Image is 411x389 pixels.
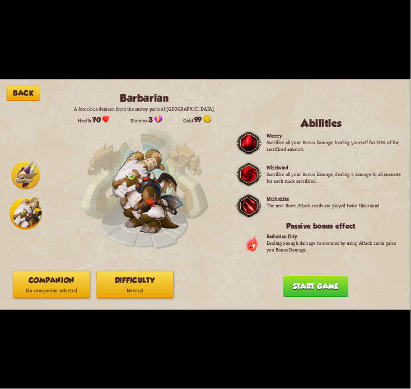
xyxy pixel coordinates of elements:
[183,115,211,124] div: Gold:
[13,271,90,298] button: CompanionNo companion selected
[267,139,401,153] p: Sacrifice all your Bonus Damage, healing yourself for 50% of the sacrificed amount.
[267,202,381,209] p: The next three Attack cards are played twice this round.
[149,116,153,124] span: 3
[267,233,401,240] p: Barbarian Fury
[267,132,401,139] p: Warcry
[11,161,40,190] img: Chevalier_Dragon_Icon.png
[246,235,259,252] img: DragonFury.png
[236,193,262,220] img: Dark_Frame.png
[155,115,162,123] img: Stamina_Icon.png
[267,164,401,171] p: Whirlwind
[267,196,381,202] p: Multistrike
[96,271,174,298] button: DifficultyNormal
[97,286,173,296] p: Normal
[236,161,262,188] img: Dark_Frame.png
[236,130,262,156] img: Dark_Frame.png
[67,106,221,112] p: A ferocious denizen from the snowy parts of [GEOGRAPHIC_DATA].
[13,286,90,296] p: No companion selected
[102,115,110,123] img: Heart.png
[6,86,40,101] button: Back
[78,115,110,124] div: Health:
[194,116,202,124] span: 99
[92,116,100,124] span: 70
[241,222,401,230] h3: Passive bonus effect
[113,150,183,233] img: Barbarian_Dragon.png
[241,117,401,129] h2: Abilities
[130,115,162,124] div: Stamina:
[67,92,221,103] h2: Barbarian
[203,115,211,123] img: Gold.png
[267,240,401,253] p: Dealing enough damage to enemies by using Attack cards gains you Bonus Damage.
[283,276,348,297] button: Start game
[267,171,401,184] p: Sacrifice all your Bonus Damage, dealing 3 damage to all enemies for each stack sacrificed.
[80,124,208,252] img: Enchantment_Altar.png
[10,198,41,230] img: Barbarian_Dragon_Icon.png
